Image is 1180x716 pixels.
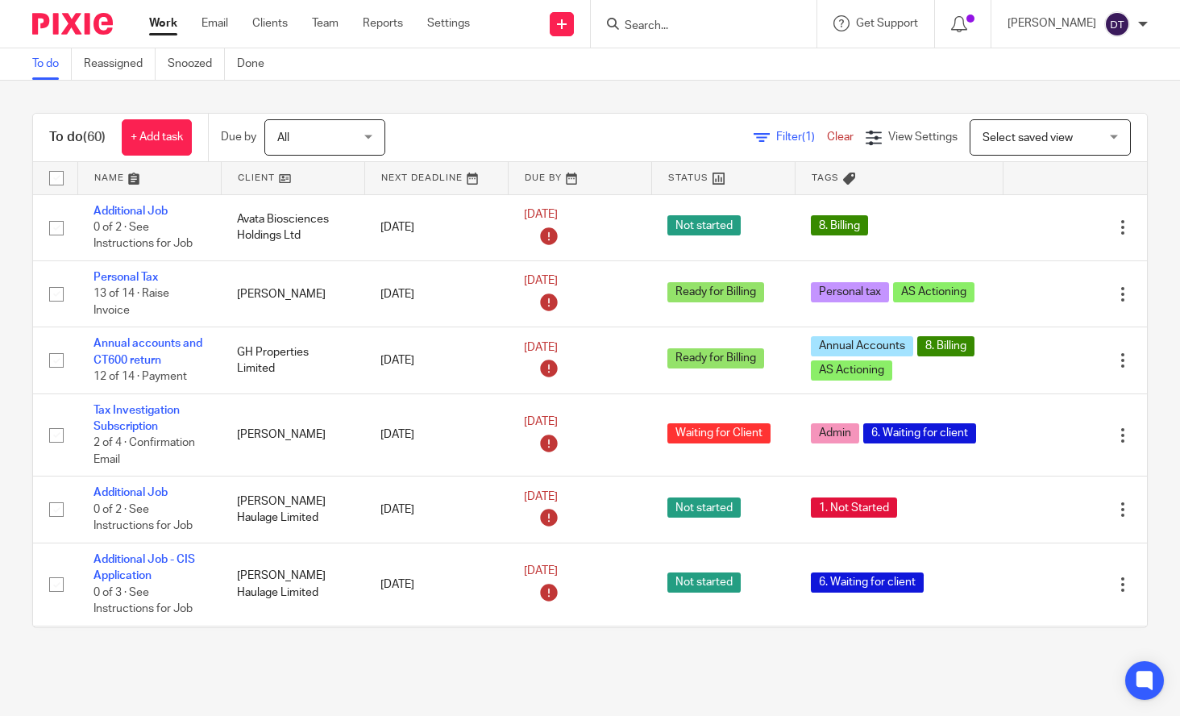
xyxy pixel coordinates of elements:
td: [PERSON_NAME] Haulage Limited [221,543,364,626]
a: Snoozed [168,48,225,80]
td: [DATE] [364,626,508,709]
span: 6. Waiting for client [863,423,976,443]
td: [PERSON_NAME] [221,260,364,327]
span: [DATE] [524,342,558,353]
img: Pixie [32,13,113,35]
span: [DATE] [524,209,558,220]
td: [DATE] [364,393,508,477]
a: + Add task [122,119,192,156]
span: Not started [667,572,741,593]
a: Settings [427,15,470,31]
span: AS Actioning [893,282,974,302]
span: Personal tax [811,282,889,302]
td: GH Properties Limited [221,327,364,393]
span: AS Actioning [811,360,892,381]
span: 0 of 3 · See Instructions for Job [93,587,193,615]
td: [PERSON_NAME] [221,626,364,709]
a: Tax Investigation Subscription [93,405,180,432]
td: Avata Biosciences Holdings Ltd [221,194,364,260]
span: 12 of 14 · Payment [93,371,187,382]
td: [DATE] [364,194,508,260]
img: svg%3E [1104,11,1130,37]
span: Ready for Billing [667,348,764,368]
a: Clients [252,15,288,31]
span: Not started [667,497,741,518]
span: Filter [776,131,827,143]
span: 0 of 2 · See Instructions for Job [93,222,193,250]
span: (1) [802,131,815,143]
a: Additional Job [93,487,168,498]
span: 0 of 2 · See Instructions for Job [93,504,193,532]
a: Done [237,48,276,80]
a: Reassigned [84,48,156,80]
span: Get Support [856,18,918,29]
span: View Settings [888,131,958,143]
span: 8. Billing [811,215,868,235]
td: [PERSON_NAME] Haulage Limited [221,477,364,543]
span: Annual Accounts [811,336,913,356]
td: [DATE] [364,543,508,626]
span: [DATE] [524,416,558,427]
span: 1. Not Started [811,497,897,518]
span: 8. Billing [917,336,974,356]
span: [DATE] [524,566,558,577]
span: Select saved view [983,132,1073,144]
span: [DATE] [524,276,558,287]
span: Admin [811,423,859,443]
span: Not started [667,215,741,235]
a: Reports [363,15,403,31]
span: [DATE] [524,491,558,502]
h1: To do [49,129,106,146]
a: Personal Tax [93,272,158,283]
span: 13 of 14 · Raise Invoice [93,289,169,317]
td: [DATE] [364,477,508,543]
a: Clear [827,131,854,143]
a: To do [32,48,72,80]
span: Waiting for Client [667,423,771,443]
span: Ready for Billing [667,282,764,302]
td: [DATE] [364,327,508,393]
p: Due by [221,129,256,145]
a: Email [202,15,228,31]
a: Team [312,15,339,31]
td: [DATE] [364,260,508,327]
a: Additional Job - CIS Application [93,554,195,581]
span: (60) [83,131,106,144]
a: Annual accounts and CT600 return [93,338,202,365]
p: [PERSON_NAME] [1008,15,1096,31]
span: 2 of 4 · Confirmation Email [93,438,195,466]
a: Additional Job [93,206,168,217]
span: All [277,132,289,144]
td: [PERSON_NAME] [221,393,364,477]
a: Work [149,15,177,31]
span: Tags [812,173,839,182]
input: Search [623,19,768,34]
span: 6. Waiting for client [811,572,924,593]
